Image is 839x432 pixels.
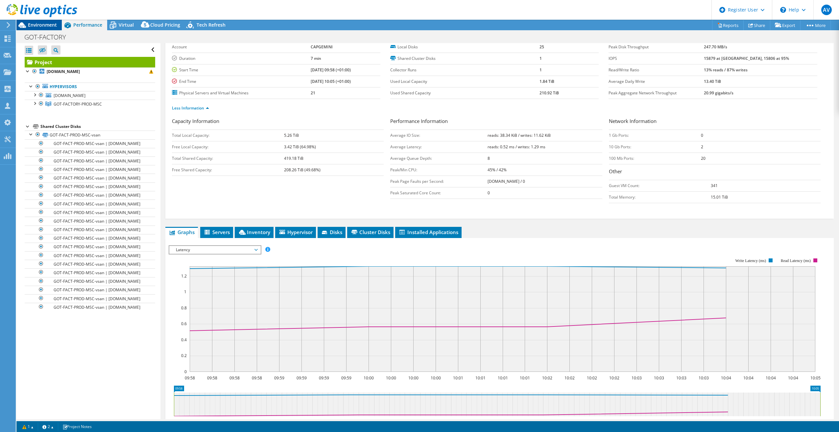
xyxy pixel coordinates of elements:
[704,90,733,96] b: 20.99 gigabits/s
[274,375,284,381] text: 09:59
[341,375,351,381] text: 09:59
[704,44,727,50] b: 247.70 MB/s
[738,418,748,424] text: 10:04
[615,418,625,424] text: 10:02
[600,418,610,424] text: 10:02
[390,78,539,85] label: Used Local Capacity
[646,418,656,424] text: 10:03
[701,132,703,138] b: 0
[707,418,717,424] text: 10:03
[150,22,180,28] span: Cloud Pricing
[25,234,155,243] a: GOT-FACT-PROD-MSC-vsan | [DOMAIN_NAME]
[338,418,348,424] text: 09:59
[800,20,831,30] a: More
[172,67,311,73] label: Start Time
[25,303,155,311] a: GOT-FACT-PROD-MSC-vsan | [DOMAIN_NAME]
[173,246,257,254] span: Latency
[311,44,333,50] b: CAPGEMINI
[784,418,794,424] text: 10:04
[307,418,317,424] text: 09:59
[488,156,490,161] b: 8
[539,79,554,84] b: 1.84 TiB
[172,44,311,50] label: Account
[246,418,256,424] text: 09:58
[386,375,396,381] text: 10:00
[25,165,155,174] a: GOT-FACT-PROD-MSC-vsan | [DOMAIN_NAME]
[609,141,701,153] td: 10 Gb Ports:
[25,277,155,286] a: GOT-FACT-PROD-MSC-vsan | [DOMAIN_NAME]
[492,418,502,424] text: 10:01
[609,375,619,381] text: 10:02
[609,168,821,177] h3: Other
[769,418,779,424] text: 10:04
[408,375,418,381] text: 10:00
[172,105,209,111] a: Less Information
[609,67,704,73] label: Read/Write Ratio
[390,176,488,187] td: Peak Page Faults per Second:
[363,375,373,381] text: 10:00
[181,273,187,279] text: 1.2
[743,20,770,30] a: Share
[821,5,832,15] span: AV
[704,56,789,61] b: 15879 at [GEOGRAPHIC_DATA], 15806 at 95%
[197,22,226,28] span: Tech Refresh
[278,229,313,235] span: Hypervisor
[609,180,711,191] td: Guest VM Count:
[353,418,364,424] text: 10:00
[743,375,753,381] text: 10:04
[800,418,810,424] text: 10:04
[735,258,766,263] text: Write Latency (ms)
[781,258,811,263] text: Read Latency (ms)
[38,422,58,431] a: 2
[119,22,134,28] span: Virtual
[539,56,542,61] b: 1
[815,418,825,424] text: 10:05
[25,57,155,67] a: Project
[390,44,539,50] label: Local Disks
[25,100,155,108] a: GOT-FACTORY-PROD-MSC
[21,34,76,41] h1: GOT-FACTORY
[25,268,155,277] a: GOT-FACT-PROD-MSC-vsan | [DOMAIN_NAME]
[453,375,463,381] text: 10:01
[25,91,155,100] a: [DOMAIN_NAME]
[40,123,155,131] div: Shared Cluster Disks
[172,130,284,141] td: Total Local Capacity:
[587,375,597,381] text: 10:02
[765,375,776,381] text: 10:04
[47,69,80,74] b: [DOMAIN_NAME]
[323,418,333,424] text: 09:59
[172,55,311,62] label: Duration
[230,418,240,424] text: 09:58
[654,375,664,381] text: 10:03
[238,229,270,235] span: Inventory
[319,375,329,381] text: 09:59
[184,375,195,381] text: 09:58
[54,93,85,98] span: [DOMAIN_NAME]
[609,55,704,62] label: IOPS
[311,79,351,84] b: [DATE] 10:05 (+01:00)
[181,353,187,358] text: 0.2
[200,418,210,424] text: 09:58
[172,78,311,85] label: End Time
[539,44,544,50] b: 25
[25,260,155,268] a: GOT-FACT-PROD-MSC-vsan | [DOMAIN_NAME]
[390,67,539,73] label: Collector Runs
[446,418,456,424] text: 10:01
[25,294,155,303] a: GOT-FACT-PROD-MSC-vsan | [DOMAIN_NAME]
[252,375,262,381] text: 09:58
[539,90,559,96] b: 210.92 TiB
[276,418,287,424] text: 09:59
[569,418,579,424] text: 10:02
[181,337,187,343] text: 0.4
[676,375,686,381] text: 10:03
[369,418,379,424] text: 10:00
[390,153,488,164] td: Average Queue Depth:
[704,79,721,84] b: 13.40 TiB
[292,418,302,424] text: 09:59
[488,179,525,184] b: [DOMAIN_NAME] / 0
[25,243,155,251] a: GOT-FACT-PROD-MSC-vsan | [DOMAIN_NAME]
[542,375,552,381] text: 10:02
[430,375,441,381] text: 10:00
[25,200,155,208] a: GOT-FACT-PROD-MSC-vsan | [DOMAIN_NAME]
[284,156,303,161] b: 419.18 TiB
